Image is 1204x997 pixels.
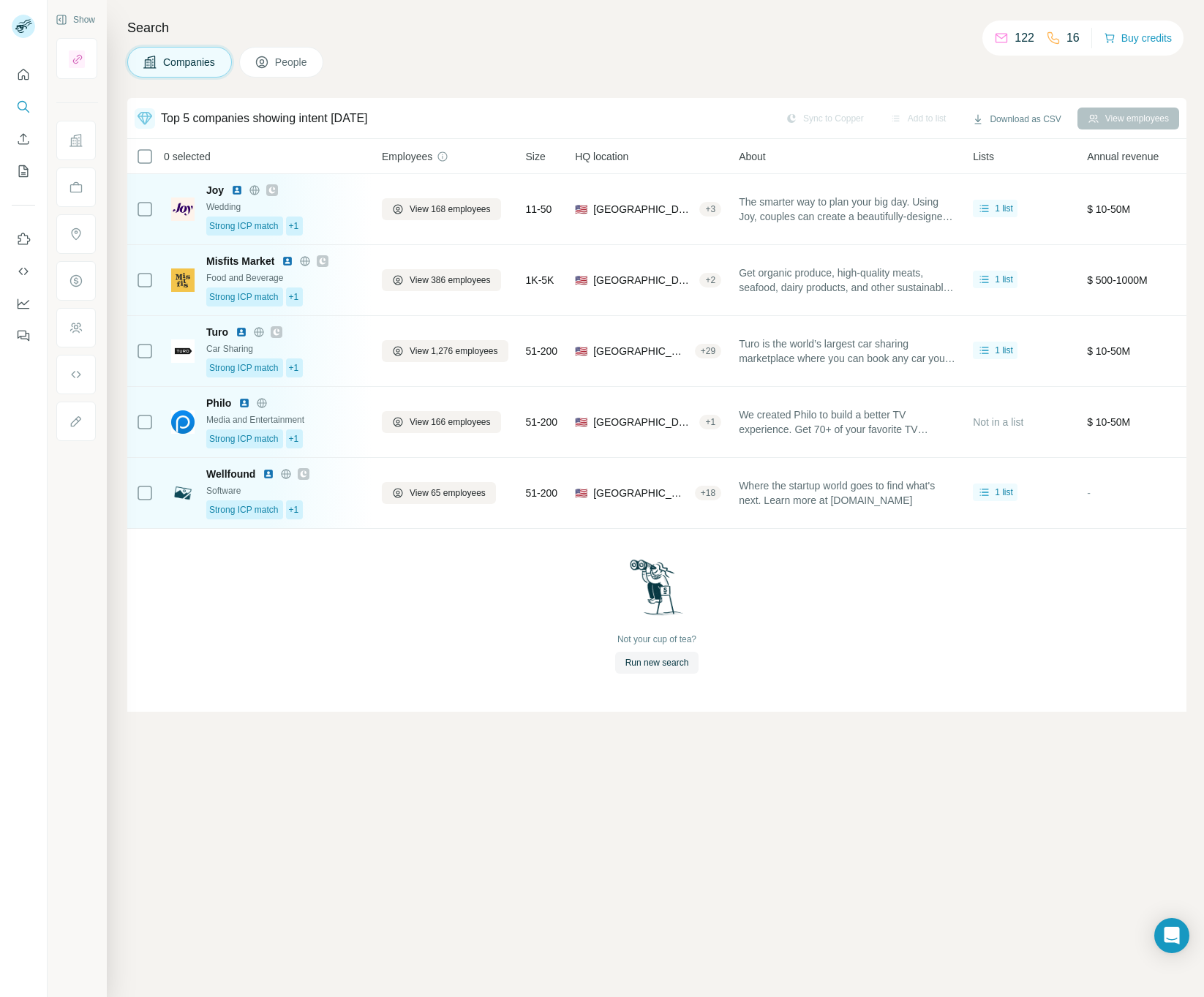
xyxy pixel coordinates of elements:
span: View 168 employees [410,203,491,216]
button: View 168 employees [382,198,501,220]
span: - [1087,487,1091,499]
span: 11-50 [526,202,552,217]
span: Size [526,149,546,164]
div: + 29 [695,345,721,358]
span: Employees [382,149,432,164]
span: 🇺🇸 [575,344,587,358]
span: Joy [206,183,224,197]
button: Dashboard [12,290,35,317]
button: My lists [12,158,35,184]
span: View 1,276 employees [410,345,498,358]
button: Show [45,9,105,31]
span: [GEOGRAPHIC_DATA], [US_STATE] [593,415,693,429]
span: 🇺🇸 [575,415,587,429]
div: + 2 [699,274,721,287]
span: $ 500-1000M [1087,274,1148,286]
span: 51-200 [526,344,558,358]
span: +1 [289,219,299,233]
span: Annual revenue [1087,149,1159,164]
span: +1 [289,290,299,304]
span: HQ location [575,149,628,164]
span: 1 list [995,486,1013,499]
img: Logo of Wellfound [171,481,195,505]
span: View 166 employees [410,415,491,429]
span: Strong ICP match [209,503,279,516]
button: Buy credits [1104,28,1172,48]
div: Food and Beverage [206,271,364,285]
button: Download as CSV [962,108,1071,130]
span: Turo is the world’s largest car sharing marketplace where you can book any car you want, wherever... [739,336,955,366]
button: Feedback [12,323,35,349]
h4: Search [127,18,1186,38]
img: Logo of Philo [171,410,195,434]
span: Turo [206,325,228,339]
span: 1 list [995,273,1013,286]
button: View 65 employees [382,482,496,504]
img: Logo of Turo [171,339,195,363]
span: Where the startup world goes to find what's next. Learn more at [DOMAIN_NAME] [739,478,955,508]
img: Logo of Misfits Market [171,268,195,292]
span: Misfits Market [206,254,274,268]
span: Strong ICP match [209,290,279,304]
div: Media and Entertainment [206,413,364,426]
img: LinkedIn logo [231,184,243,196]
div: + 18 [695,486,721,500]
img: LinkedIn logo [238,397,250,409]
img: LinkedIn logo [263,468,274,480]
span: The smarter way to plan your big day. Using Joy, couples can create a beautifully-designed weddin... [739,195,955,224]
span: Strong ICP match [209,361,279,375]
p: 122 [1015,29,1034,47]
div: Open Intercom Messenger [1154,918,1189,953]
span: Lists [973,149,994,164]
div: Top 5 companies showing intent [DATE] [161,110,368,127]
span: $ 10-50M [1087,203,1130,215]
span: [GEOGRAPHIC_DATA], [US_STATE] [593,273,693,287]
div: Car Sharing [206,342,364,355]
span: People [275,55,309,69]
button: Search [12,94,35,120]
img: LinkedIn logo [236,326,247,338]
p: 16 [1066,29,1080,47]
img: LinkedIn logo [282,255,293,267]
span: +1 [289,361,299,375]
span: Strong ICP match [209,219,279,233]
span: Not in a list [973,416,1023,428]
div: + 3 [699,203,721,216]
span: 1 list [995,344,1013,357]
span: 🇺🇸 [575,202,587,217]
div: + 1 [699,415,721,429]
button: View 1,276 employees [382,340,508,362]
span: View 386 employees [410,274,491,287]
span: 🇺🇸 [575,273,587,287]
span: 🇺🇸 [575,486,587,500]
span: $ 10-50M [1087,345,1130,357]
span: Philo [206,396,231,410]
span: $ 10-50M [1087,416,1130,428]
div: Not your cup of tea? [617,633,696,646]
div: Wedding [206,200,364,214]
span: 1K-5K [526,273,554,287]
img: Logo of Joy [171,197,195,221]
div: Software [206,484,364,497]
button: Run new search [615,652,699,674]
span: [GEOGRAPHIC_DATA], [US_STATE] [593,202,693,217]
button: Enrich CSV [12,126,35,152]
span: 51-200 [526,415,558,429]
span: View 65 employees [410,486,486,500]
span: Strong ICP match [209,432,279,445]
span: 1 list [995,202,1013,215]
button: Use Surfe on LinkedIn [12,226,35,252]
span: +1 [289,432,299,445]
span: We created Philo to build a better TV experience. Get 70+ of your favorite TV channels, unlimited... [739,407,955,437]
span: Get organic produce, high-quality meats, seafood, dairy products, and other sustainably sourced g... [739,266,955,295]
span: Run new search [625,656,689,669]
button: View 386 employees [382,269,501,291]
span: Wellfound [206,467,255,481]
span: 51-200 [526,486,558,500]
span: Companies [163,55,217,69]
span: About [739,149,766,164]
button: Use Surfe API [12,258,35,285]
span: [GEOGRAPHIC_DATA], [US_STATE] [593,486,689,500]
span: [GEOGRAPHIC_DATA], [US_STATE] [593,344,689,358]
button: View 166 employees [382,411,501,433]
